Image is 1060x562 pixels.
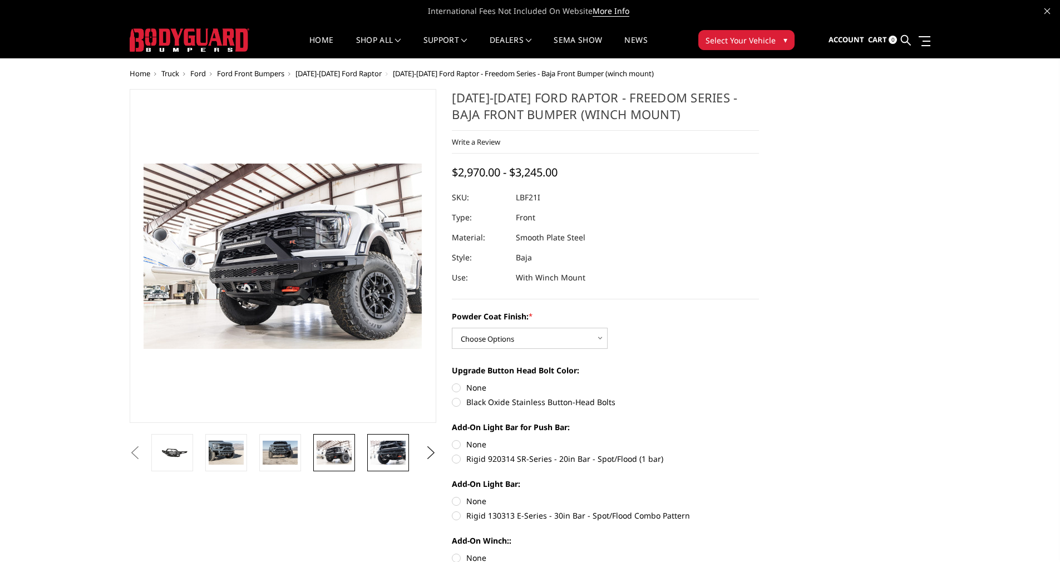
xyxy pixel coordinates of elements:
dd: Smooth Plate Steel [516,228,585,248]
span: Account [829,34,864,45]
label: Upgrade Button Head Bolt Color: [452,364,759,376]
a: Ford Front Bumpers [217,68,284,78]
iframe: Chat Widget [1004,509,1060,562]
dt: Style: [452,248,507,268]
label: None [452,382,759,393]
a: [DATE]-[DATE] Ford Raptor [295,68,382,78]
label: Rigid 920314 SR-Series - 20in Bar - Spot/Flood (1 bar) [452,453,759,465]
dt: Material: [452,228,507,248]
img: 2021-2025 Ford Raptor - Freedom Series - Baja Front Bumper (winch mount) [317,441,352,464]
label: None [452,495,759,507]
a: News [624,36,647,58]
a: Home [309,36,333,58]
img: 2021-2025 Ford Raptor - Freedom Series - Baja Front Bumper (winch mount) [209,441,244,464]
a: Write a Review [452,137,500,147]
a: More Info [593,6,629,17]
dd: Baja [516,248,532,268]
a: Cart 0 [868,25,897,55]
a: Home [130,68,150,78]
label: None [452,438,759,450]
a: Truck [161,68,179,78]
dt: Type: [452,208,507,228]
span: [DATE]-[DATE] Ford Raptor - Freedom Series - Baja Front Bumper (winch mount) [393,68,654,78]
label: Add-On Light Bar for Push Bar: [452,421,759,433]
span: Select Your Vehicle [706,34,776,46]
dt: Use: [452,268,507,288]
span: $2,970.00 - $3,245.00 [452,165,558,180]
a: Ford [190,68,206,78]
h1: [DATE]-[DATE] Ford Raptor - Freedom Series - Baja Front Bumper (winch mount) [452,89,759,131]
button: Previous [127,445,144,461]
label: Powder Coat Finish: [452,310,759,322]
dd: Front [516,208,535,228]
img: BODYGUARD BUMPERS [130,28,249,52]
a: Account [829,25,864,55]
img: 2021-2025 Ford Raptor - Freedom Series - Baja Front Bumper (winch mount) [263,441,298,464]
a: Dealers [490,36,532,58]
label: Black Oxide Stainless Button-Head Bolts [452,396,759,408]
span: Cart [868,34,887,45]
a: Support [423,36,467,58]
label: Add-On Winch:: [452,535,759,546]
span: 0 [889,36,897,44]
dd: LBF21I [516,188,540,208]
button: Next [422,445,439,461]
button: Select Your Vehicle [698,30,795,50]
img: 2021-2025 Ford Raptor - Freedom Series - Baja Front Bumper (winch mount) [371,441,406,464]
a: shop all [356,36,401,58]
dd: With Winch Mount [516,268,585,288]
a: SEMA Show [554,36,602,58]
label: Rigid 130313 E-Series - 30in Bar - Spot/Flood Combo Pattern [452,510,759,521]
span: ▾ [783,34,787,46]
dt: SKU: [452,188,507,208]
label: Add-On Light Bar: [452,478,759,490]
a: 2021-2025 Ford Raptor - Freedom Series - Baja Front Bumper (winch mount) [130,89,437,423]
